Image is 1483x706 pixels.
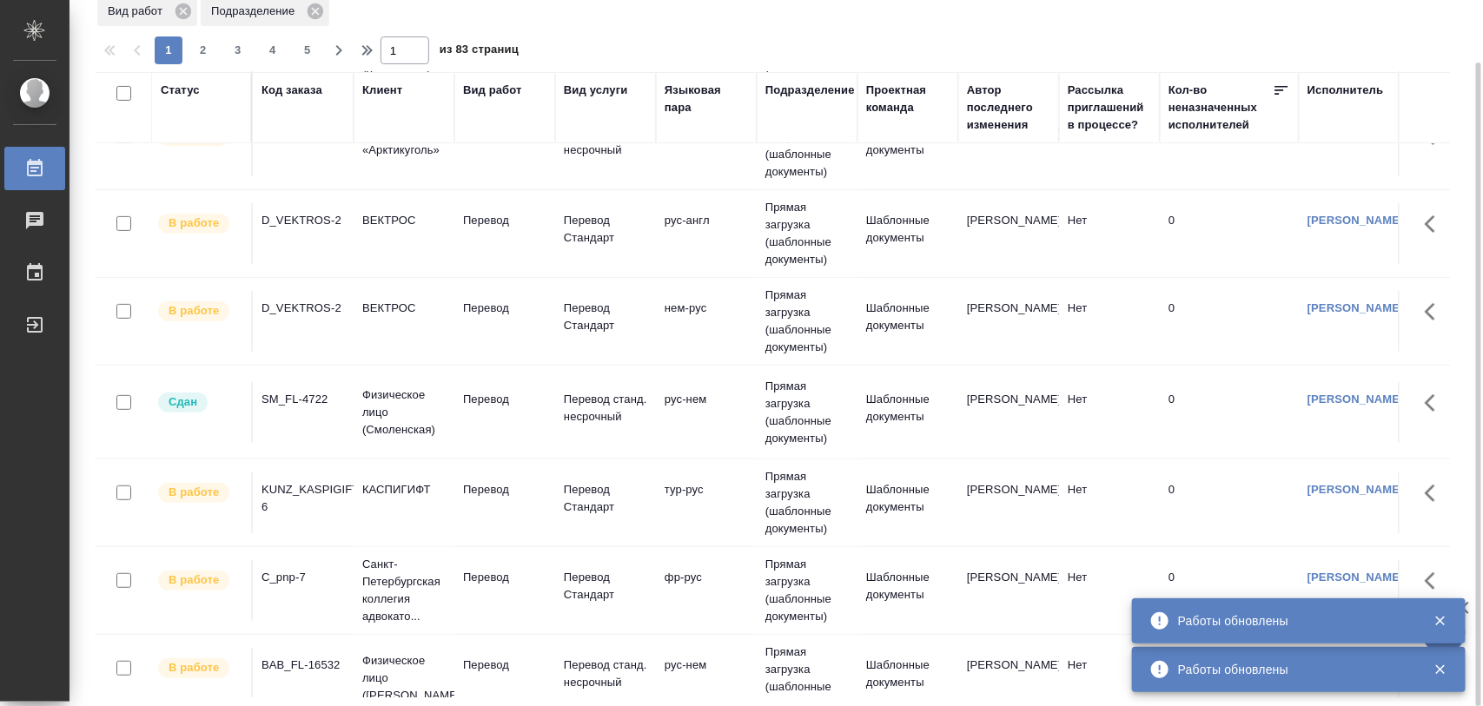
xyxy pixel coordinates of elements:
[757,369,857,456] td: Прямая загрузка (шаблонные документы)
[463,82,522,99] div: Вид работ
[161,82,200,99] div: Статус
[857,472,958,533] td: Шаблонные документы
[362,652,446,704] p: Физическое лицо ([PERSON_NAME])
[1178,661,1407,678] div: Работы обновлены
[1160,472,1299,533] td: 0
[1308,301,1404,314] a: [PERSON_NAME]
[294,42,321,59] span: 5
[1308,571,1404,584] a: [PERSON_NAME]
[958,472,1059,533] td: [PERSON_NAME]
[656,560,757,621] td: фр-рус
[564,212,647,247] p: Перевод Стандарт
[463,300,546,317] p: Перевод
[1414,382,1456,424] button: Здесь прячутся важные кнопки
[1308,483,1404,496] a: [PERSON_NAME]
[857,203,958,264] td: Шаблонные документы
[866,82,950,116] div: Проектная команда
[463,569,546,586] p: Перевод
[958,203,1059,264] td: [PERSON_NAME]
[757,190,857,277] td: Прямая загрузка (шаблонные документы)
[362,386,446,439] p: Физическое лицо (Смоленская)
[1178,612,1407,630] div: Работы обновлены
[156,300,242,323] div: Исполнитель выполняет работу
[564,569,647,604] p: Перевод Стандарт
[1059,382,1160,443] td: Нет
[262,391,345,408] div: SM_FL-4722
[1308,214,1404,227] a: [PERSON_NAME]
[169,214,219,232] p: В работе
[857,382,958,443] td: Шаблонные документы
[1169,82,1273,134] div: Кол-во неназначенных исполнителей
[262,481,345,516] div: KUNZ_KASPIGIFT-6
[189,42,217,59] span: 2
[259,42,287,59] span: 4
[857,115,958,176] td: Шаблонные документы
[958,382,1059,443] td: [PERSON_NAME]
[665,82,748,116] div: Языковая пара
[1059,203,1160,264] td: Нет
[757,547,857,634] td: Прямая загрузка (шаблонные документы)
[108,3,169,20] p: Вид работ
[362,212,446,229] p: ВЕКТРОС
[262,300,345,317] div: D_VEKTROS-2
[259,36,287,64] button: 4
[262,82,322,99] div: Код заказа
[1059,291,1160,352] td: Нет
[1160,203,1299,264] td: 0
[757,102,857,189] td: Прямая загрузка (шаблонные документы)
[169,302,219,320] p: В работе
[656,291,757,352] td: нем-рус
[1068,82,1151,134] div: Рассылка приглашений в процессе?
[262,212,345,229] div: D_VEKTROS-2
[362,82,402,99] div: Клиент
[1414,472,1456,514] button: Здесь прячутся важные кнопки
[656,382,757,443] td: рус-нем
[156,391,242,414] div: Менеджер проверил работу исполнителя, передает ее на следующий этап
[1422,613,1458,629] button: Закрыть
[564,657,647,691] p: Перевод станд. несрочный
[857,291,958,352] td: Шаблонные документы
[224,42,252,59] span: 3
[156,481,242,505] div: Исполнитель выполняет работу
[463,212,546,229] p: Перевод
[757,459,857,546] td: Прямая загрузка (шаблонные документы)
[958,560,1059,621] td: [PERSON_NAME]
[564,300,647,334] p: Перевод Стандарт
[262,569,345,586] div: C_pnp-7
[1059,115,1160,176] td: Нет
[564,82,628,99] div: Вид услуги
[1160,291,1299,352] td: 0
[262,657,345,674] div: BAB_FL-16532
[656,203,757,264] td: рус-англ
[958,291,1059,352] td: [PERSON_NAME]
[656,115,757,176] td: укр-рус
[463,391,546,408] p: Перевод
[857,560,958,621] td: Шаблонные документы
[362,300,446,317] p: ВЕКТРОС
[440,39,519,64] span: из 83 страниц
[156,569,242,592] div: Исполнитель выполняет работу
[189,36,217,64] button: 2
[757,278,857,365] td: Прямая загрузка (шаблонные документы)
[564,391,647,426] p: Перевод станд. несрочный
[765,82,855,99] div: Подразделение
[211,3,301,20] p: Подразделение
[656,472,757,533] td: тур-рус
[958,115,1059,176] td: [PERSON_NAME]
[169,393,197,411] p: Сдан
[463,657,546,674] p: Перевод
[362,481,446,498] p: КАСПИГИФТ
[1160,560,1299,621] td: 0
[1422,662,1458,677] button: Закрыть
[564,481,647,516] p: Перевод Стандарт
[1308,393,1404,406] a: [PERSON_NAME]
[156,212,242,235] div: Исполнитель выполняет работу
[224,36,252,64] button: 3
[1160,115,1299,176] td: 0
[156,657,242,680] div: Исполнитель выполняет работу
[1414,560,1456,602] button: Здесь прячутся важные кнопки
[1414,291,1456,333] button: Здесь прячутся важные кнопки
[1414,203,1456,245] button: Здесь прячутся важные кнопки
[169,659,219,676] p: В работе
[1308,82,1384,99] div: Исполнитель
